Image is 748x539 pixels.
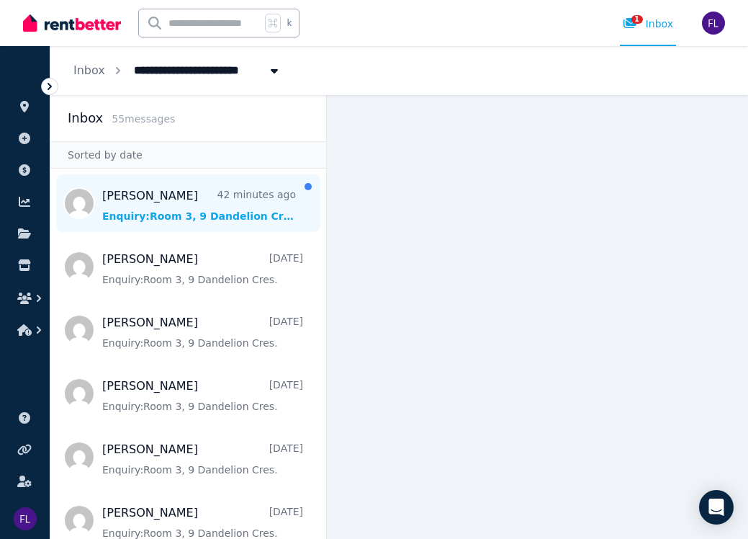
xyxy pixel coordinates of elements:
div: Sorted by date [50,141,326,169]
a: [PERSON_NAME][DATE]Enquiry:Room 3, 9 Dandelion Cres. [102,251,303,287]
a: Inbox [73,63,105,77]
span: k [287,17,292,29]
img: Fen Li [702,12,725,35]
h2: Inbox [68,108,103,128]
a: [PERSON_NAME]42 minutes agoEnquiry:Room 3, 9 Dandelion Cres. [102,187,296,223]
nav: Breadcrumb [50,46,305,95]
a: [PERSON_NAME][DATE]Enquiry:Room 3, 9 Dandelion Cres. [102,378,303,414]
div: Inbox [623,17,673,31]
a: [PERSON_NAME][DATE]Enquiry:Room 3, 9 Dandelion Cres. [102,314,303,350]
div: Open Intercom Messenger [699,490,734,525]
span: 55 message s [112,113,175,125]
img: Fen Li [14,507,37,530]
a: [PERSON_NAME][DATE]Enquiry:Room 3, 9 Dandelion Cres. [102,441,303,477]
nav: Message list [50,169,326,539]
img: RentBetter [23,12,121,34]
span: 1 [631,15,643,24]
